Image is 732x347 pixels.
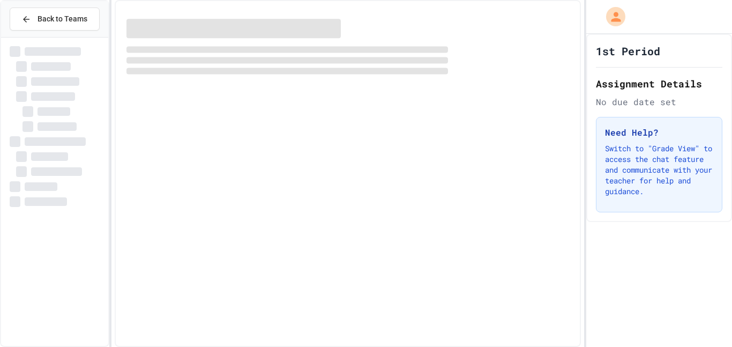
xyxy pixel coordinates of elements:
[38,13,87,25] span: Back to Teams
[605,126,713,139] h3: Need Help?
[596,43,660,58] h1: 1st Period
[596,76,722,91] h2: Assignment Details
[687,304,721,336] iframe: chat widget
[596,95,722,108] div: No due date set
[643,257,721,303] iframe: chat widget
[605,143,713,197] p: Switch to "Grade View" to access the chat feature and communicate with your teacher for help and ...
[595,4,628,29] div: My Account
[10,8,100,31] button: Back to Teams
